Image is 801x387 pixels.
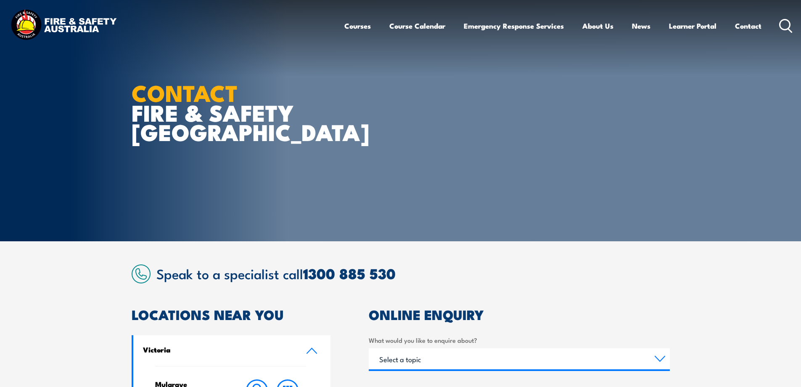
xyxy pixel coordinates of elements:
[582,15,613,37] a: About Us
[156,266,670,281] h2: Speak to a specialist call
[389,15,445,37] a: Course Calendar
[669,15,716,37] a: Learner Portal
[464,15,564,37] a: Emergency Response Services
[344,15,371,37] a: Courses
[369,308,670,320] h2: ONLINE ENQUIRY
[632,15,650,37] a: News
[132,75,238,109] strong: CONTACT
[143,345,293,354] h4: Victoria
[735,15,761,37] a: Contact
[303,262,396,284] a: 1300 885 530
[132,308,331,320] h2: LOCATIONS NEAR YOU
[369,335,670,345] label: What would you like to enquire about?
[132,83,339,141] h1: FIRE & SAFETY [GEOGRAPHIC_DATA]
[133,335,331,366] a: Victoria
